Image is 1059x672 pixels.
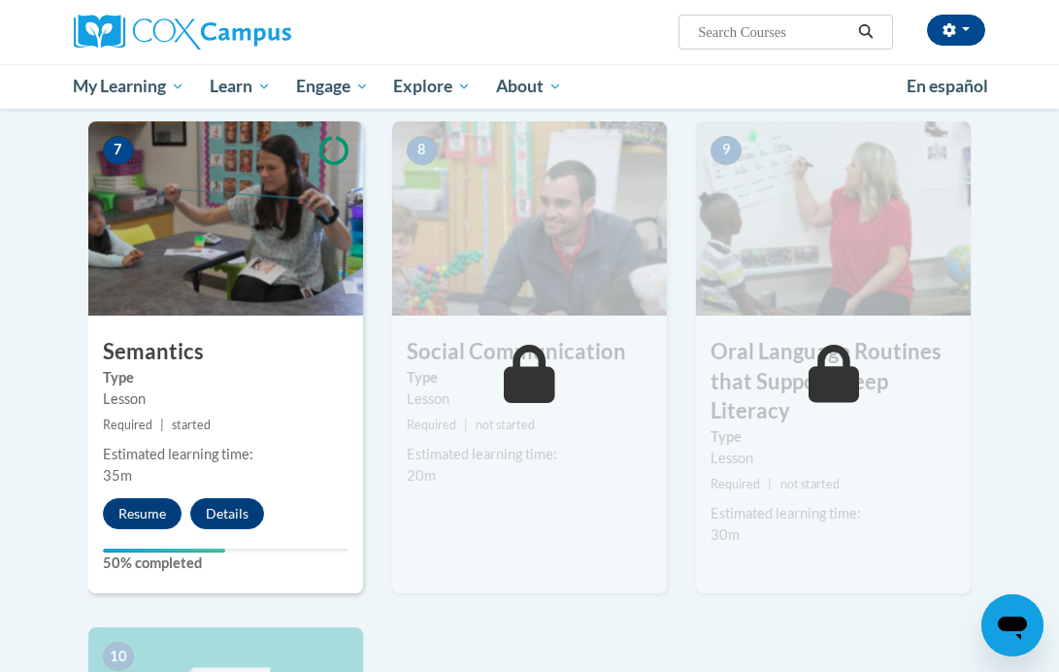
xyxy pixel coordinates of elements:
[172,418,211,432] span: started
[407,418,456,432] span: Required
[88,337,363,367] h3: Semantics
[696,337,971,426] h3: Oral Language Routines that Support Deep Literacy
[103,367,348,388] label: Type
[103,642,134,671] span: 10
[711,477,760,491] span: Required
[711,503,956,524] div: Estimated learning time:
[59,64,1001,109] div: Main menu
[711,136,742,165] span: 9
[768,477,772,491] span: |
[197,64,283,109] a: Learn
[711,526,740,543] span: 30m
[73,75,184,98] span: My Learning
[407,467,436,484] span: 20m
[780,477,840,491] span: not started
[696,121,971,316] img: Course Image
[103,136,134,165] span: 7
[407,367,652,388] label: Type
[210,75,271,98] span: Learn
[393,75,471,98] span: Explore
[74,15,358,50] a: Cox Campus
[907,76,988,96] span: En español
[381,64,483,109] a: Explore
[103,498,182,529] button: Resume
[696,20,851,44] input: Search Courses
[88,121,363,316] img: Course Image
[927,15,985,46] button: Account Settings
[283,64,381,109] a: Engage
[103,418,152,432] span: Required
[190,498,264,529] button: Details
[496,75,562,98] span: About
[981,594,1043,656] iframe: Button to launch messaging window
[103,467,132,484] span: 35m
[103,444,348,465] div: Estimated learning time:
[392,121,667,316] img: Course Image
[483,64,575,109] a: About
[160,418,164,432] span: |
[61,64,198,109] a: My Learning
[407,444,652,465] div: Estimated learning time:
[851,20,880,44] button: Search
[74,15,291,50] img: Cox Campus
[464,418,468,432] span: |
[711,426,956,448] label: Type
[711,448,956,469] div: Lesson
[407,136,438,165] span: 8
[103,549,226,553] div: Your progress
[894,66,1001,107] a: En español
[407,388,652,410] div: Lesson
[103,388,348,410] div: Lesson
[392,337,667,367] h3: Social Communication
[476,418,535,432] span: not started
[103,553,348,574] label: 50% completed
[296,75,369,98] span: Engage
